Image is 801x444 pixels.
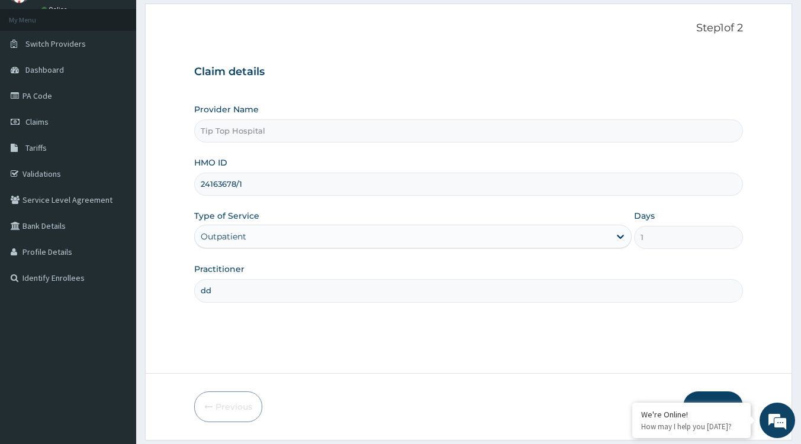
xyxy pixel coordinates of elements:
span: We're online! [69,149,163,268]
input: Enter Name [194,279,743,302]
span: Switch Providers [25,38,86,49]
input: Enter HMO ID [194,173,743,196]
button: Next [683,391,743,422]
label: Provider Name [194,103,259,115]
a: Online [41,5,70,14]
textarea: Type your message and hit 'Enter' [6,323,226,364]
label: HMO ID [194,157,227,168]
label: Days [634,210,655,222]
span: Dashboard [25,64,64,75]
div: Outpatient [201,231,246,242]
label: Practitioner [194,263,245,275]
h3: Claim details [194,66,743,79]
p: Step 1 of 2 [194,22,743,35]
div: We're Online! [641,409,742,420]
div: Chat with us now [62,66,199,82]
div: Minimize live chat window [194,6,223,34]
span: Tariffs [25,142,47,153]
label: Type of Service [194,210,259,222]
button: Previous [194,391,262,422]
p: How may I help you today? [641,422,742,432]
img: d_794563401_company_1708531726252_794563401 [22,59,48,89]
span: Claims [25,116,49,127]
